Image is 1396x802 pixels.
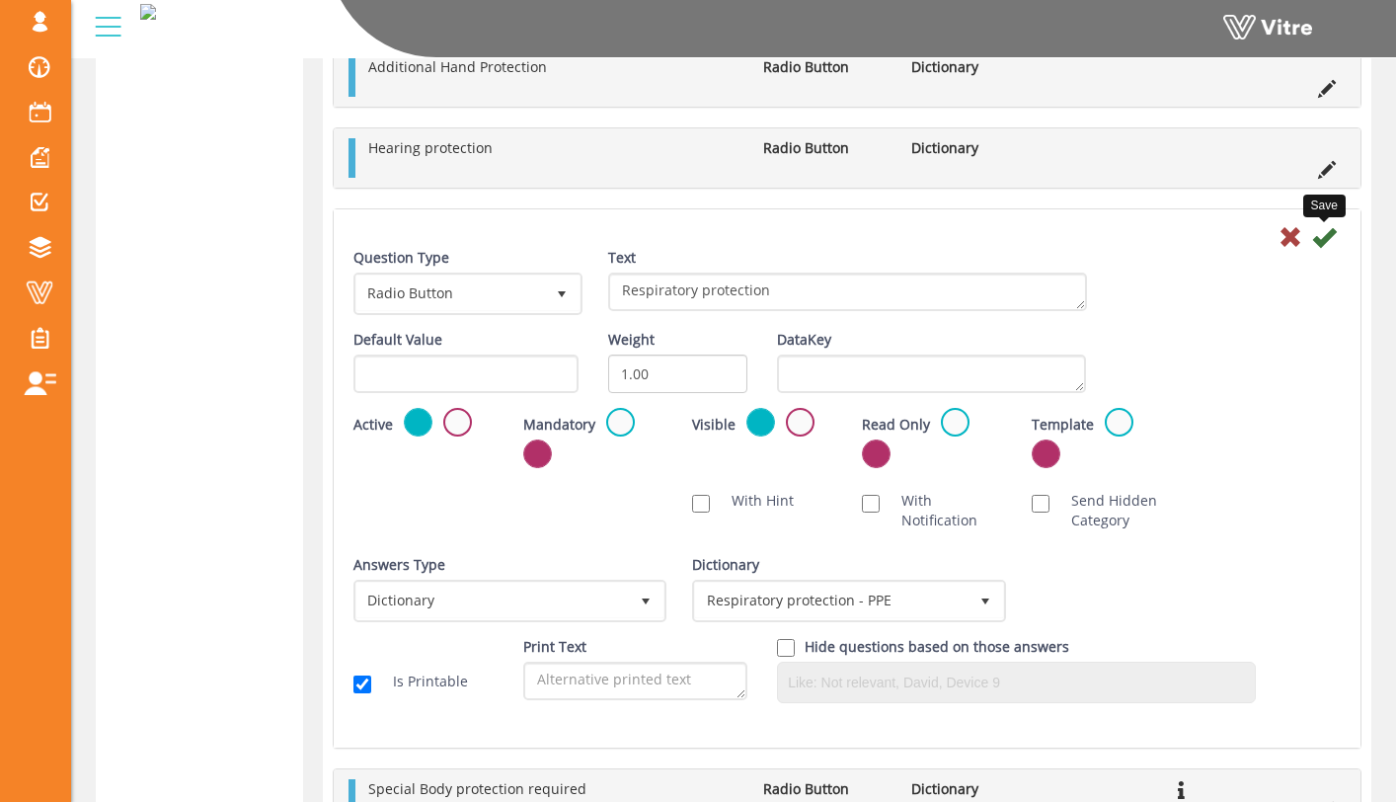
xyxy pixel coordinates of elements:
[753,57,901,77] li: Radio Button
[353,415,393,435] label: Active
[353,676,371,693] input: Is Printable
[862,495,880,513] input: With Notification
[692,415,736,435] label: Visible
[968,583,1003,618] span: select
[608,330,655,350] label: Weight
[753,779,901,799] li: Radio Button
[608,248,636,268] label: Text
[356,276,544,311] span: Radio Button
[368,779,586,798] span: Special Body protection required
[608,273,1087,311] textarea: Respiratory protection
[901,779,1049,799] li: Dictionary
[777,330,831,350] label: DataKey
[692,555,759,575] label: Dictionary
[901,57,1049,77] li: Dictionary
[862,415,930,435] label: Read Only
[753,138,901,158] li: Radio Button
[373,672,468,691] label: Is Printable
[882,491,1002,530] label: With Notification
[1051,491,1172,530] label: Send Hidden Category
[140,4,156,20] img: 145bab0d-ac9d-4db8-abe7-48df42b8fa0a.png
[523,637,586,657] label: Print Text
[523,415,595,435] label: Mandatory
[692,495,710,513] input: With Hint
[356,583,628,618] span: Dictionary
[1032,415,1094,435] label: Template
[695,583,967,618] span: Respiratory protection - PPE
[544,276,580,311] span: select
[783,668,1250,697] input: Like: Not relevant, David, Device 9
[368,57,547,76] span: Additional Hand Protection
[628,583,663,618] span: select
[1303,195,1346,217] div: Save
[353,555,445,575] label: Answers Type
[353,330,442,350] label: Default Value
[901,138,1049,158] li: Dictionary
[805,637,1069,657] label: Hide questions based on those answers
[353,248,449,268] label: Question Type
[777,639,795,657] input: Hide question based on answer
[368,138,493,157] span: Hearing protection
[712,491,794,511] label: With Hint
[1032,495,1049,513] input: Send Hidden Category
